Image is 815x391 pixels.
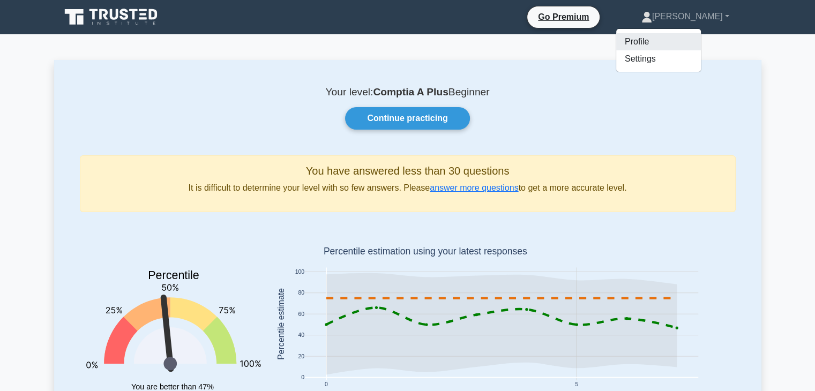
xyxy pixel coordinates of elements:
[148,269,199,282] text: Percentile
[295,269,304,275] text: 100
[345,107,469,130] a: Continue practicing
[298,290,304,296] text: 80
[373,86,448,97] b: Comptia A Plus
[616,50,701,67] a: Settings
[298,354,304,359] text: 20
[616,28,701,72] ul: [PERSON_NAME]
[616,33,701,50] a: Profile
[89,164,727,177] h5: You have answered less than 30 questions
[80,86,736,99] p: Your level: Beginner
[430,183,518,192] a: answer more questions
[276,288,285,360] text: Percentile estimate
[301,375,304,381] text: 0
[324,382,327,388] text: 0
[532,10,595,24] a: Go Premium
[298,333,304,339] text: 40
[616,6,755,27] a: [PERSON_NAME]
[575,382,578,388] text: 5
[89,182,727,194] p: It is difficult to determine your level with so few answers. Please to get a more accurate level.
[131,382,214,391] tspan: You are better than 47%
[298,311,304,317] text: 60
[323,246,527,257] text: Percentile estimation using your latest responses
